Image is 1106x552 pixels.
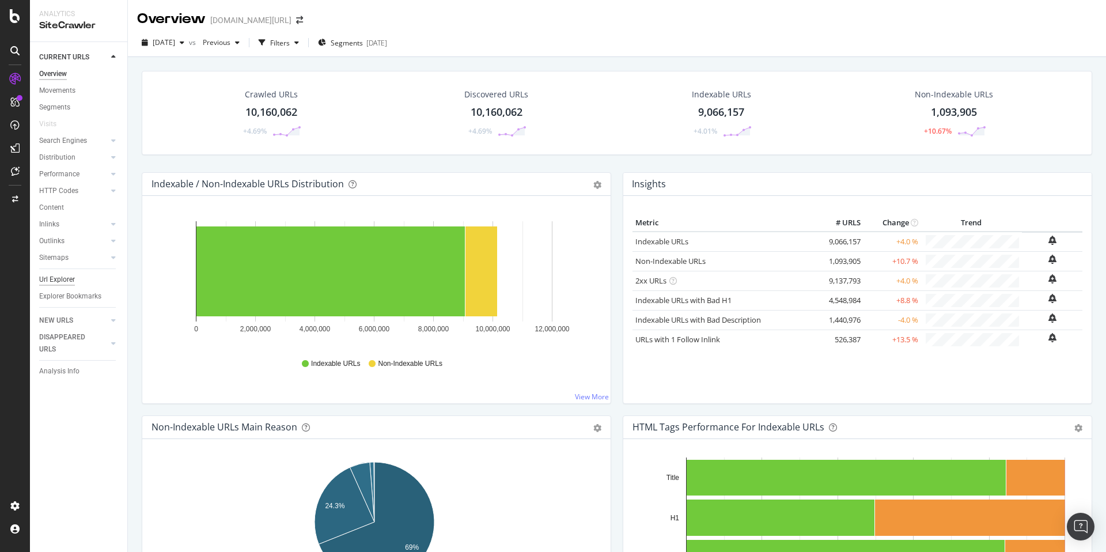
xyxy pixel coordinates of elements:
span: Indexable URLs [311,359,360,369]
div: HTTP Codes [39,185,78,197]
h4: Insights [632,176,666,192]
div: 1,093,905 [931,105,977,120]
th: Change [863,214,921,232]
a: View More [575,392,609,402]
button: Previous [198,33,244,52]
th: Metric [632,214,817,232]
div: gear [593,424,601,432]
text: 10,000,000 [475,325,510,333]
div: CURRENT URLS [39,51,89,63]
a: Overview [39,68,119,80]
button: Segments[DATE] [313,33,392,52]
td: 526,387 [817,330,863,349]
div: +10.67% [924,126,952,136]
div: Segments [39,101,70,114]
td: +4.0 % [863,232,921,252]
div: gear [593,181,601,189]
div: +4.01% [694,126,717,136]
div: bell-plus [1048,274,1056,283]
text: 4,000,000 [300,325,331,333]
a: Explorer Bookmarks [39,290,119,303]
text: Title [666,474,680,482]
a: Non-Indexable URLs [635,256,706,266]
div: Performance [39,168,79,180]
a: DISAPPEARED URLS [39,331,108,356]
div: Discovered URLs [464,89,528,100]
div: DISAPPEARED URLS [39,331,97,356]
div: +4.69% [243,126,267,136]
td: 9,066,157 [817,232,863,252]
a: Indexable URLs [635,236,688,247]
a: Sitemaps [39,252,108,264]
div: HTML Tags Performance for Indexable URLs [632,421,824,433]
text: 6,000,000 [359,325,390,333]
text: 0 [194,325,198,333]
div: arrow-right-arrow-left [296,16,303,24]
svg: A chart. [151,214,597,348]
div: bell-plus [1048,294,1056,303]
div: Open Intercom Messenger [1067,513,1094,540]
text: 12,000,000 [535,325,569,333]
a: HTTP Codes [39,185,108,197]
div: Movements [39,85,75,97]
a: CURRENT URLS [39,51,108,63]
div: SiteCrawler [39,19,118,32]
div: Overview [137,9,206,29]
button: [DATE] [137,33,189,52]
div: Indexable URLs [692,89,751,100]
th: # URLS [817,214,863,232]
div: [DATE] [366,38,387,48]
div: Distribution [39,152,75,164]
div: Outlinks [39,235,65,247]
div: Sitemaps [39,252,69,264]
div: Analytics [39,9,118,19]
td: +10.7 % [863,251,921,271]
a: Performance [39,168,108,180]
td: +13.5 % [863,330,921,349]
div: gear [1074,424,1082,432]
div: [DOMAIN_NAME][URL] [210,14,291,26]
div: bell-plus [1048,255,1056,264]
div: 9,066,157 [698,105,744,120]
td: 1,440,976 [817,310,863,330]
div: Content [39,202,64,214]
a: Analysis Info [39,365,119,377]
a: Movements [39,85,119,97]
a: NEW URLS [39,315,108,327]
div: bell-plus [1048,333,1056,342]
td: +4.0 % [863,271,921,290]
div: 10,160,062 [471,105,522,120]
td: 1,093,905 [817,251,863,271]
div: Overview [39,68,67,80]
button: Filters [254,33,304,52]
div: Filters [270,38,290,48]
a: Indexable URLs with Bad Description [635,315,761,325]
a: URLs with 1 Follow Inlink [635,334,720,345]
div: Explorer Bookmarks [39,290,101,303]
td: 4,548,984 [817,290,863,310]
span: 2025 Aug. 9th [153,37,175,47]
div: +4.69% [468,126,492,136]
text: 24.3% [325,502,344,510]
a: Segments [39,101,119,114]
th: Trend [921,214,1022,232]
div: 10,160,062 [245,105,297,120]
a: Inlinks [39,218,108,230]
div: Non-Indexable URLs Main Reason [151,421,297,433]
td: +8.8 % [863,290,921,310]
div: Visits [39,118,56,130]
div: Inlinks [39,218,59,230]
text: 2,000,000 [240,325,271,333]
span: Previous [198,37,230,47]
span: Segments [331,38,363,48]
a: 2xx URLs [635,275,666,286]
a: Outlinks [39,235,108,247]
a: Url Explorer [39,274,119,286]
text: H1 [671,514,680,522]
text: 8,000,000 [418,325,449,333]
text: 69% [405,543,419,551]
a: Indexable URLs with Bad H1 [635,295,732,305]
div: Url Explorer [39,274,75,286]
div: bell-plus [1048,236,1056,245]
